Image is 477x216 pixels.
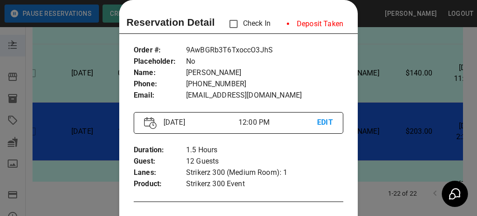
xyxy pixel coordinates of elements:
[134,167,186,178] p: Lanes :
[186,156,343,167] p: 12 Guests
[134,45,186,56] p: Order # :
[134,90,186,101] p: Email :
[186,145,343,156] p: 1.5 Hours
[186,178,343,190] p: Strikerz 300 Event
[238,117,317,128] p: 12:00 PM
[186,90,343,101] p: [EMAIL_ADDRESS][DOMAIN_NAME]
[224,14,271,33] p: Check In
[186,45,343,56] p: 9AwBGRb3T6TxoccO3JhS
[186,67,343,79] p: [PERSON_NAME]
[280,15,351,33] li: Deposit Taken
[134,67,186,79] p: Name :
[134,56,186,67] p: Placeholder :
[186,79,343,90] p: [PHONE_NUMBER]
[134,178,186,190] p: Product :
[134,79,186,90] p: Phone :
[144,117,157,129] img: Vector
[317,117,333,128] p: EDIT
[126,15,215,30] p: Reservation Detail
[160,117,238,128] p: [DATE]
[134,145,186,156] p: Duration :
[186,56,343,67] p: No
[186,167,343,178] p: Strikerz 300 (Medium Room): 1
[134,156,186,167] p: Guest :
